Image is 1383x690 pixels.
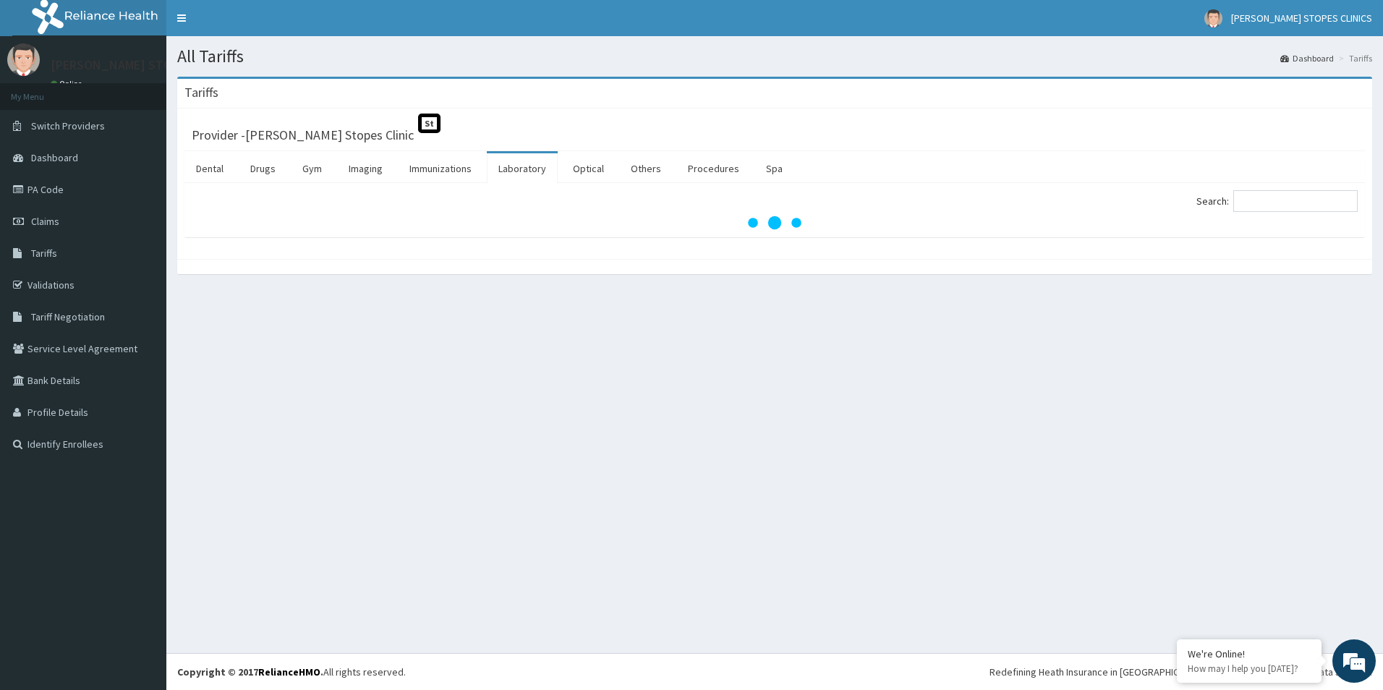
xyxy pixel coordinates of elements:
img: User Image [1204,9,1222,27]
img: User Image [7,43,40,76]
span: Claims [31,215,59,228]
a: Optical [561,153,616,184]
h3: Tariffs [184,86,218,99]
a: Drugs [239,153,287,184]
a: Others [619,153,673,184]
a: Procedures [676,153,751,184]
span: Switch Providers [31,119,105,132]
a: Dental [184,153,235,184]
div: Redefining Heath Insurance in [GEOGRAPHIC_DATA] using Telemedicine and Data Science! [990,665,1372,679]
a: Laboratory [487,153,558,184]
footer: All rights reserved. [166,653,1383,690]
a: Dashboard [1280,52,1334,64]
a: Spa [754,153,794,184]
a: Gym [291,153,333,184]
span: Tariff Negotiation [31,310,105,323]
label: Search: [1196,190,1358,212]
svg: audio-loading [746,194,804,252]
span: Tariffs [31,247,57,260]
p: How may I help you today? [1188,663,1311,675]
p: [PERSON_NAME] STOPES CLINICS [51,59,240,72]
a: Immunizations [398,153,483,184]
li: Tariffs [1335,52,1372,64]
a: RelianceHMO [258,665,320,678]
h3: Provider - [PERSON_NAME] Stopes Clinic [192,129,414,142]
span: [PERSON_NAME] STOPES CLINICS [1231,12,1372,25]
strong: Copyright © 2017 . [177,665,323,678]
input: Search: [1233,190,1358,212]
h1: All Tariffs [177,47,1372,66]
a: Online [51,79,85,89]
a: Imaging [337,153,394,184]
span: St [418,114,441,133]
span: Dashboard [31,151,78,164]
div: We're Online! [1188,647,1311,660]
